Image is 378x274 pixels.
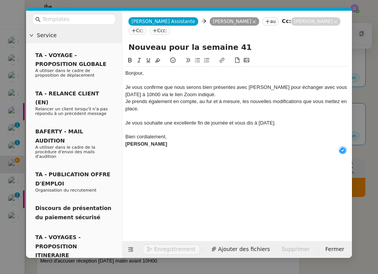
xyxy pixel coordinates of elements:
input: Subject [128,41,346,53]
span: A utiliser dans le cadre de proposition de déplacement [35,68,94,78]
div: Je vous souhaite une excellente fin de journée et vous dis à [DATE]. [125,120,349,126]
button: Supprimer [277,244,314,255]
strong: [PERSON_NAME] [125,141,167,147]
span: TA - RELANCE CLIENT (EN) [35,90,99,105]
nz-tag: Ccc: [150,26,170,35]
nz-tag: [PERSON_NAME] [210,17,259,26]
span: Fermer [325,245,344,254]
nz-tag: au [262,17,279,26]
span: TA - VOYAGES - PROPOSITION ITINERAIRE [35,234,81,258]
span: Organisation du recrutement [35,188,97,193]
span: Discours de présentation du paiement sécurisé [35,205,112,220]
span: BAFERTY - MAIL AUDITION [35,128,83,143]
div: Bonjour, [125,70,349,77]
div: Service [26,28,122,43]
nz-tag: [PERSON_NAME] [291,17,340,26]
div: Je vous confirme que nous serons bien présentes avec [PERSON_NAME] pour échanger avec vous [DATE]... [125,84,349,98]
span: Ajouter des fichiers [218,245,270,254]
span: TA - VOYAGE - PROPOSITION GLOBALE [35,52,106,67]
button: Enregistrement [143,244,200,255]
span: Relancer un client lorsqu'il n'a pas répondu à un précédent message [35,107,108,116]
strong: Cc: [282,18,291,24]
span: A utiliser dans le cadre de la procédure d'envoi des mails d'audition [35,145,95,159]
div: Bien cordialement, [125,133,349,140]
input: Templates [42,15,111,24]
nz-tag: Cc: [128,26,146,35]
button: Fermer [321,244,349,255]
span: [PERSON_NAME] Assistante [131,19,195,24]
span: Service [37,31,119,40]
button: Ajouter des fichiers [207,244,274,255]
div: Je prends également en compte, au fur et à mesure, les nouvelles modifications que vous mettez en... [125,98,349,112]
span: TA - PUBLICATION OFFRE D'EMPLOI [35,171,110,186]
